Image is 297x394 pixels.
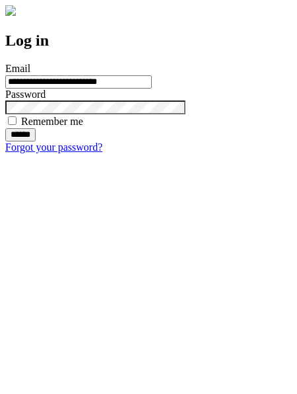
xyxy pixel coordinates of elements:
label: Email [5,63,30,74]
img: logo-4e3dc11c47720685a147b03b5a06dd966a58ff35d612b21f08c02c0306f2b779.png [5,5,16,16]
label: Password [5,89,46,100]
a: Forgot your password? [5,141,102,153]
h2: Log in [5,32,292,50]
label: Remember me [21,116,83,127]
